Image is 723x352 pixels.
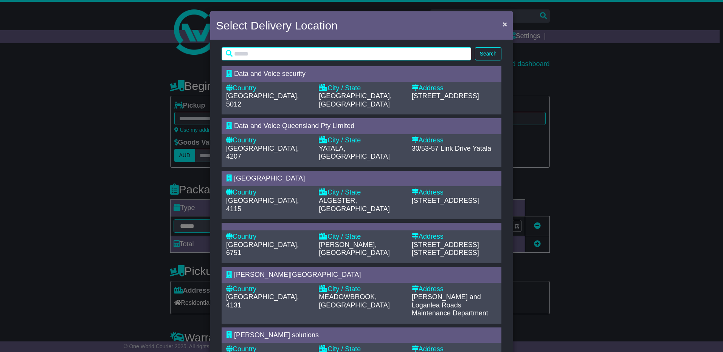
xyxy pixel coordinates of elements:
div: Country [226,233,311,241]
span: [STREET_ADDRESS] [412,241,479,249]
div: City / State [319,84,404,93]
span: [PERSON_NAME] solutions [234,331,319,339]
span: ALGESTER, [GEOGRAPHIC_DATA] [319,197,389,213]
div: City / State [319,136,404,145]
h4: Select Delivery Location [216,17,338,34]
span: MEADOWBROOK, [GEOGRAPHIC_DATA] [319,293,389,309]
span: [GEOGRAPHIC_DATA] [234,174,305,182]
span: [GEOGRAPHIC_DATA], 5012 [226,92,299,108]
div: Country [226,188,311,197]
span: Maintenance Department [412,309,488,317]
button: Close [499,16,511,32]
span: [GEOGRAPHIC_DATA], 6751 [226,241,299,257]
div: Address [412,136,497,145]
span: [STREET_ADDRESS] [412,197,479,204]
div: Country [226,136,311,145]
span: [PERSON_NAME], [GEOGRAPHIC_DATA] [319,241,389,257]
span: 30/53-57 Link Drive Yatala [412,145,491,152]
span: [PERSON_NAME][GEOGRAPHIC_DATA] [234,271,361,278]
span: [GEOGRAPHIC_DATA], 4115 [226,197,299,213]
span: [GEOGRAPHIC_DATA], 4131 [226,293,299,309]
span: Data and Voice security [234,70,306,77]
span: Data and Voice Queensland Pty Limited [234,122,354,130]
span: [STREET_ADDRESS] [412,92,479,100]
div: Address [412,233,497,241]
div: Address [412,285,497,293]
div: City / State [319,285,404,293]
div: City / State [319,233,404,241]
span: [STREET_ADDRESS] [412,249,479,256]
span: YATALA, [GEOGRAPHIC_DATA] [319,145,389,161]
div: Address [412,84,497,93]
button: Search [475,47,501,60]
div: Country [226,285,311,293]
div: City / State [319,188,404,197]
div: Address [412,188,497,197]
span: [GEOGRAPHIC_DATA], [GEOGRAPHIC_DATA] [319,92,391,108]
div: Country [226,84,311,93]
span: [GEOGRAPHIC_DATA], 4207 [226,145,299,161]
span: [PERSON_NAME] and Loganlea Roads [412,293,481,309]
span: × [503,20,507,28]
